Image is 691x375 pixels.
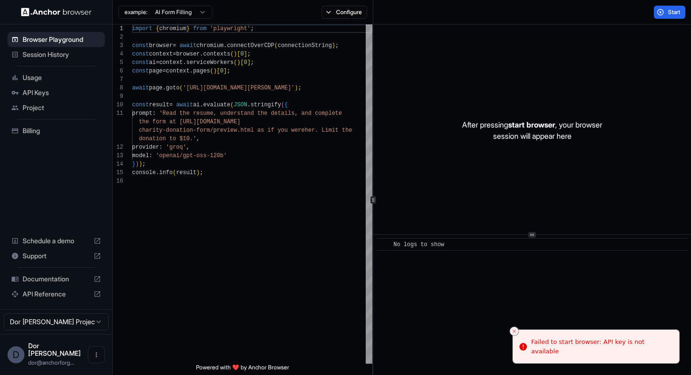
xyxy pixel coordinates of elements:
[113,152,123,160] div: 13
[132,102,149,108] span: const
[247,102,251,108] span: .
[668,8,681,16] span: Start
[382,240,386,249] span: ​
[173,51,176,57] span: =
[132,152,149,159] span: model
[88,346,105,363] button: Open menu
[156,59,159,66] span: =
[193,102,200,108] span: ai
[113,92,123,101] div: 9
[203,102,230,108] span: evaluate
[159,25,187,32] span: chromium
[139,161,142,168] span: )
[234,59,237,66] span: (
[113,50,123,58] div: 4
[247,51,251,57] span: ;
[510,327,519,336] button: Close toast
[251,59,254,66] span: ;
[8,32,105,47] div: Browser Playground
[193,68,210,74] span: pages
[508,120,555,129] span: start browser
[132,51,149,57] span: const
[132,25,152,32] span: import
[8,123,105,138] div: Billing
[8,248,105,263] div: Support
[113,109,123,118] div: 11
[193,25,207,32] span: from
[196,364,289,375] span: Powered with ❤️ by Anchor Browser
[139,127,305,134] span: charity-donation-form/preview.html as if you were
[132,169,156,176] span: console
[142,161,146,168] span: ;
[237,51,240,57] span: [
[223,68,227,74] span: ]
[113,168,123,177] div: 15
[163,68,166,74] span: =
[23,88,101,97] span: API Keys
[149,42,173,49] span: browser
[113,41,123,50] div: 3
[234,102,247,108] span: JSON
[149,59,156,66] span: ai
[23,103,101,112] span: Project
[166,144,186,151] span: 'groq'
[23,251,90,261] span: Support
[113,75,123,84] div: 7
[132,85,149,91] span: await
[156,152,227,159] span: 'openai/gpt-oss-120b'
[125,8,148,16] span: example:
[113,33,123,41] div: 2
[28,342,81,357] span: Dor Dankner
[210,68,213,74] span: (
[322,6,367,19] button: Configure
[210,25,251,32] span: 'playwright'
[223,42,227,49] span: .
[278,42,332,49] span: connectionString
[275,42,278,49] span: (
[135,161,139,168] span: )
[8,233,105,248] div: Schedule a demo
[113,177,123,185] div: 16
[8,287,105,302] div: API Reference
[305,127,352,134] span: her. Limit the
[132,42,149,49] span: const
[8,346,24,363] div: D
[200,169,203,176] span: ;
[149,68,163,74] span: page
[240,51,243,57] span: 0
[183,59,186,66] span: .
[251,102,281,108] span: stringify
[196,169,200,176] span: )
[132,59,149,66] span: const
[152,110,156,117] span: :
[23,50,101,59] span: Session History
[281,102,284,108] span: (
[329,110,342,117] span: lete
[298,85,301,91] span: ;
[284,102,288,108] span: {
[113,24,123,33] div: 1
[23,236,90,246] span: Schedule a demo
[213,68,217,74] span: )
[159,169,173,176] span: info
[654,6,685,19] button: Start
[196,42,224,49] span: chromium
[244,59,247,66] span: 0
[186,144,189,151] span: ,
[149,51,173,57] span: context
[113,58,123,67] div: 5
[462,119,602,142] p: After pressing , your browser session will appear here
[23,126,101,136] span: Billing
[173,42,176,49] span: =
[166,68,189,74] span: context
[180,85,183,91] span: (
[113,160,123,168] div: 14
[132,144,159,151] span: provider
[234,51,237,57] span: )
[159,144,163,151] span: :
[23,289,90,299] span: API Reference
[156,25,159,32] span: {
[227,68,230,74] span: ;
[240,59,243,66] span: [
[531,337,672,356] div: Failed to start browser: API key is not available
